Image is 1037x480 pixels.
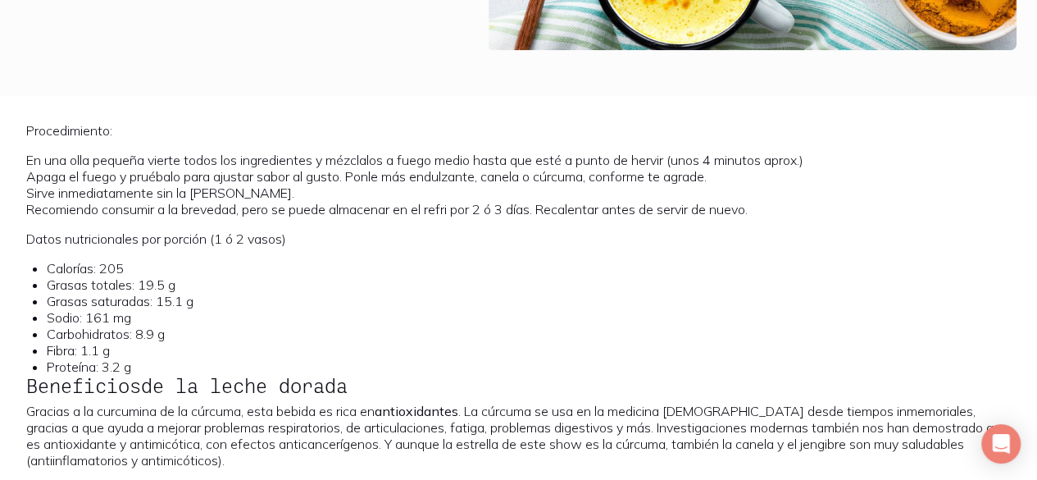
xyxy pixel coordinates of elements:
[26,403,1011,469] p: Gracias a la curcumina de la cúrcuma, esta bebida es rica en . La cúrcuma se usa en la medicina [...
[47,260,1011,277] li: Calorías: 205
[47,326,1011,342] li: Carbohidratos: 8.9 g
[26,152,1011,168] li: En una olla pequeña vierte todos los ingredientes y mézclalos a fuego medio hasta que esté a punt...
[26,185,1011,201] li: Sirve inmediatamente sin la [PERSON_NAME].
[375,403,458,419] b: antioxidantes
[26,375,1011,396] h2: de la leche dorada
[26,122,1011,139] p: Procedimiento:
[47,342,1011,359] li: Fibra: 1.1 g
[26,201,1011,217] p: Recomiendo consumir a la brevedad, pero se puede almacenar en el refri por 2 ó 3 días. Recalentar...
[47,309,1011,326] li: Sodio: 161 mg
[47,277,1011,293] li: Grasas totales: 19.5 g
[26,231,1011,247] p: Datos nutricionales por porción (1 ó 2 vasos)
[47,293,1011,309] li: Grasas saturadas: 15.1 g
[47,359,1011,375] li: Proteína: 3.2 g
[26,373,141,397] a: Beneficios
[26,168,1011,185] li: Apaga el fuego y pruébalo para ajustar sabor al gusto. Ponle más endulzante, canela o cúrcuma, co...
[981,424,1021,464] div: Open Intercom Messenger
